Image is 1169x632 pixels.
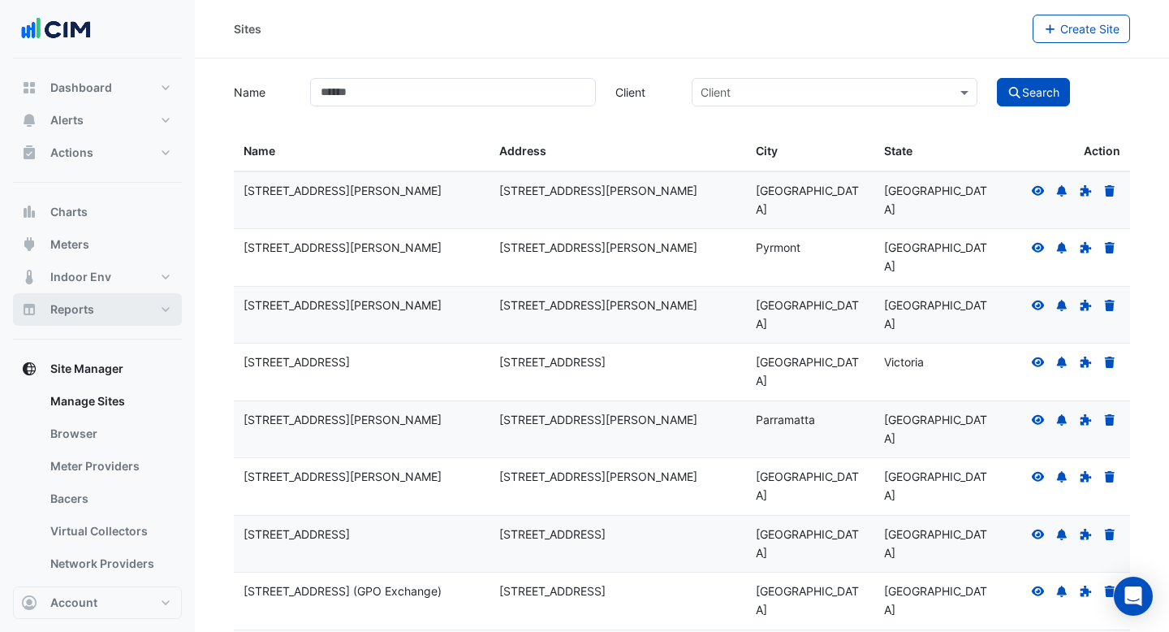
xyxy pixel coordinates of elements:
[244,353,480,372] div: [STREET_ADDRESS]
[244,239,480,258] div: [STREET_ADDRESS][PERSON_NAME]
[884,468,993,505] div: [GEOGRAPHIC_DATA]
[224,78,300,106] label: Name
[1102,527,1117,541] a: Delete Site
[1060,22,1119,36] span: Create Site
[50,112,84,128] span: Alerts
[499,144,546,158] span: Address
[1102,355,1117,369] a: Delete Site
[50,145,93,161] span: Actions
[499,239,735,258] div: [STREET_ADDRESS][PERSON_NAME]
[499,411,735,430] div: [STREET_ADDRESS][PERSON_NAME]
[13,104,182,136] button: Alerts
[884,582,993,620] div: [GEOGRAPHIC_DATA]
[244,526,480,544] div: [STREET_ADDRESS]
[1033,15,1131,43] button: Create Site
[21,269,37,285] app-icon: Indoor Env
[21,361,37,377] app-icon: Site Manager
[1102,184,1117,197] a: Delete Site
[499,468,735,487] div: [STREET_ADDRESS][PERSON_NAME]
[50,236,89,253] span: Meters
[244,468,480,487] div: [STREET_ADDRESS][PERSON_NAME]
[234,20,261,37] div: Sites
[884,297,993,334] div: [GEOGRAPHIC_DATA]
[1114,577,1153,616] div: Open Intercom Messenger
[756,411,865,430] div: Parramatta
[244,411,480,430] div: [STREET_ADDRESS][PERSON_NAME]
[37,450,182,483] a: Meter Providers
[13,353,182,385] button: Site Manager
[50,269,111,285] span: Indoor Env
[244,144,275,158] span: Name
[13,293,182,326] button: Reports
[37,580,182,629] a: Network Provider Plans
[499,182,735,201] div: [STREET_ADDRESS][PERSON_NAME]
[37,418,182,450] a: Browser
[1102,413,1117,426] a: Delete Site
[19,13,93,45] img: Company Logo
[13,587,182,619] button: Account
[756,297,865,334] div: [GEOGRAPHIC_DATA]
[50,301,94,318] span: Reports
[756,182,865,219] div: [GEOGRAPHIC_DATA]
[37,483,182,515] a: Bacers
[756,582,865,620] div: [GEOGRAPHIC_DATA]
[37,548,182,580] a: Network Providers
[1102,240,1117,254] a: Delete Site
[884,526,993,563] div: [GEOGRAPHIC_DATA]
[756,526,865,563] div: [GEOGRAPHIC_DATA]
[244,582,480,601] div: [STREET_ADDRESS] (GPO Exchange)
[13,261,182,293] button: Indoor Env
[756,468,865,505] div: [GEOGRAPHIC_DATA]
[13,196,182,228] button: Charts
[499,526,735,544] div: [STREET_ADDRESS]
[21,301,37,318] app-icon: Reports
[21,236,37,253] app-icon: Meters
[21,80,37,96] app-icon: Dashboard
[499,297,735,315] div: [STREET_ADDRESS][PERSON_NAME]
[50,595,97,611] span: Account
[1084,142,1120,161] span: Action
[884,239,993,276] div: [GEOGRAPHIC_DATA]
[13,136,182,169] button: Actions
[21,112,37,128] app-icon: Alerts
[884,353,993,372] div: Victoria
[1102,584,1117,598] a: Delete Site
[1102,298,1117,312] a: Delete Site
[50,361,123,377] span: Site Manager
[499,582,735,601] div: [STREET_ADDRESS]
[1102,470,1117,483] a: Delete Site
[756,353,865,391] div: [GEOGRAPHIC_DATA]
[756,144,778,158] span: City
[13,71,182,104] button: Dashboard
[50,80,112,96] span: Dashboard
[499,353,735,372] div: [STREET_ADDRESS]
[756,239,865,258] div: Pyrmont
[606,78,682,106] label: Client
[37,515,182,548] a: Virtual Collectors
[21,204,37,220] app-icon: Charts
[13,228,182,261] button: Meters
[997,78,1070,106] button: Search
[37,385,182,418] a: Manage Sites
[884,144,912,158] span: State
[244,182,480,201] div: [STREET_ADDRESS][PERSON_NAME]
[50,204,88,220] span: Charts
[244,297,480,315] div: [STREET_ADDRESS][PERSON_NAME]
[884,411,993,448] div: [GEOGRAPHIC_DATA]
[884,182,993,219] div: [GEOGRAPHIC_DATA]
[21,145,37,161] app-icon: Actions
